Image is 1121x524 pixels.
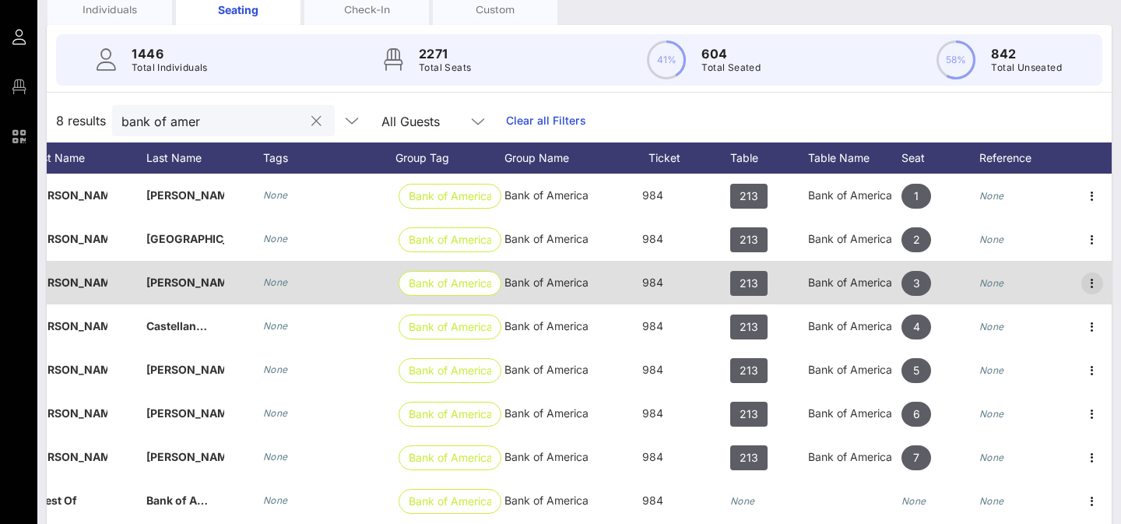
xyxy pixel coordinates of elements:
div: Bank of America [808,217,901,261]
p: [PERSON_NAME] [30,392,107,435]
span: Bank of America [504,319,589,332]
i: None [979,364,1004,376]
div: Bank of America [808,348,901,392]
span: 1 [914,184,919,209]
p: 2271 [419,44,471,63]
p: Total Individuals [132,60,208,76]
i: None [979,234,1004,245]
div: Bank of America [808,174,901,217]
i: None [263,189,288,201]
span: Bank of America [504,232,589,245]
span: 213 [740,227,758,252]
span: 3 [913,271,920,296]
div: Seating [188,2,289,18]
span: 5 [913,358,919,383]
i: None [979,190,1004,202]
button: clear icon [311,114,322,129]
span: Bank of America [504,276,589,289]
p: 604 [701,44,761,63]
span: Bank of America [409,490,491,513]
div: Table Name [808,142,901,174]
i: None [979,452,1004,463]
span: 984 [642,406,663,420]
p: Guest Of [30,479,107,522]
div: Group Name [504,142,613,174]
p: [PERSON_NAME] [146,174,224,217]
div: All Guests [372,105,497,136]
div: Table [730,142,808,174]
span: 213 [740,358,758,383]
i: None [263,451,288,462]
p: [PERSON_NAME] [30,348,107,392]
span: 7 [913,445,919,470]
span: 984 [642,188,663,202]
span: 984 [642,319,663,332]
i: None [979,277,1004,289]
span: 4 [913,315,920,339]
span: Bank of America [409,272,491,295]
i: None [263,364,288,375]
div: Ticket [613,142,730,174]
div: Tags [263,142,395,174]
span: Bank of America [504,406,589,420]
p: [PERSON_NAME] [30,217,107,261]
p: 842 [991,44,1062,63]
span: Bank of America [504,494,589,507]
div: First Name [30,142,146,174]
span: Bank of America [409,185,491,208]
p: [PERSON_NAME] [30,261,107,304]
a: Clear all Filters [506,112,586,129]
span: Bank of America [409,403,491,426]
div: Bank of America [808,435,901,479]
div: Reference [979,142,1073,174]
div: Seat [901,142,979,174]
div: All Guests [381,114,440,128]
span: 213 [740,184,758,209]
span: 8 results [56,111,106,130]
span: 213 [740,315,758,339]
p: [PERSON_NAME] [146,392,224,435]
i: None [263,494,288,506]
span: 984 [642,363,663,376]
i: None [730,495,755,507]
span: 984 [642,450,663,463]
span: Bank of America [504,363,589,376]
span: 6 [913,402,920,427]
span: 213 [740,402,758,427]
p: [GEOGRAPHIC_DATA] [146,217,224,261]
i: None [263,276,288,288]
p: [PERSON_NAME] [146,435,224,479]
i: None [979,321,1004,332]
span: 213 [740,445,758,470]
i: None [263,407,288,419]
span: Bank of America [504,450,589,463]
span: Bank of America [409,446,491,469]
span: 984 [642,232,663,245]
div: Bank of America [808,304,901,348]
p: [PERSON_NAME] [30,174,107,217]
p: [PERSON_NAME] [30,304,107,348]
p: Total Unseated [991,60,1062,76]
span: 213 [740,271,758,296]
p: 1446 [132,44,208,63]
i: None [979,408,1004,420]
p: Total Seated [701,60,761,76]
div: Bank of America [808,261,901,304]
p: Castellan… [146,304,224,348]
span: 2 [913,227,920,252]
i: None [901,495,926,507]
span: Bank of America [409,228,491,251]
span: Bank of America [409,315,491,339]
span: Bank of America [409,359,491,382]
p: [PERSON_NAME] [30,435,107,479]
i: None [979,495,1004,507]
span: 984 [642,494,663,507]
span: Bank of America [504,188,589,202]
div: Individuals [59,2,160,17]
p: Bank of A… [146,479,224,522]
p: [PERSON_NAME] [146,261,224,304]
div: Last Name [146,142,263,174]
div: Bank of America [808,392,901,435]
div: Group Tag [395,142,504,174]
i: None [263,320,288,332]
